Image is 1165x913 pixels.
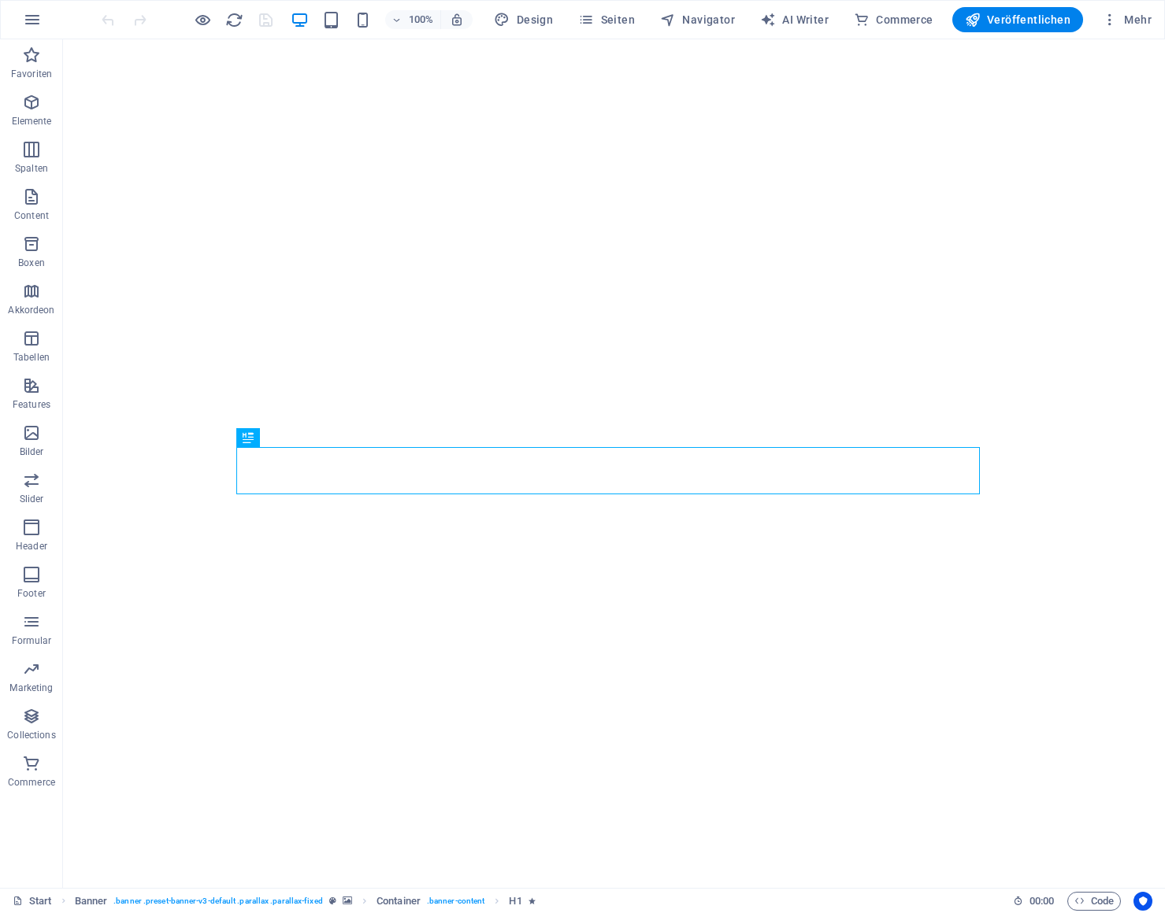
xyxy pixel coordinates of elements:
div: Design (Strg+Alt+Y) [488,7,559,32]
p: Elemente [12,115,52,128]
h6: 100% [409,10,434,29]
span: Veröffentlichen [965,12,1070,28]
span: 00 00 [1030,892,1054,911]
button: AI Writer [754,7,835,32]
button: Usercentrics [1133,892,1152,911]
i: Element enthält eine Animation [529,896,536,905]
span: AI Writer [760,12,829,28]
span: Code [1074,892,1114,911]
span: Klick zum Auswählen. Doppelklick zum Bearbeiten [75,892,108,911]
button: Commerce [848,7,940,32]
p: Akkordeon [8,304,54,316]
button: reload [224,10,243,29]
button: Mehr [1096,7,1158,32]
p: Collections [7,729,55,741]
p: Bilder [20,445,44,458]
p: Favoriten [11,68,52,80]
p: Spalten [15,162,48,175]
span: Design [494,12,553,28]
h6: Session-Zeit [1013,892,1055,911]
p: Marketing [9,682,53,694]
button: Code [1067,892,1121,911]
p: Footer [17,587,46,600]
span: . banner .preset-banner-v3-default .parallax .parallax-fixed [113,892,322,911]
button: Veröffentlichen [952,7,1083,32]
a: Klick, um Auswahl aufzuheben. Doppelklick öffnet Seitenverwaltung [13,892,52,911]
p: Commerce [8,776,55,789]
p: Content [14,209,49,222]
span: Klick zum Auswählen. Doppelklick zum Bearbeiten [377,892,421,911]
button: Navigator [654,7,741,32]
button: Klicke hier, um den Vorschau-Modus zu verlassen [193,10,212,29]
p: Features [13,398,50,411]
i: Seite neu laden [225,11,243,29]
span: Seiten [578,12,635,28]
p: Boxen [18,257,45,269]
p: Header [16,540,47,553]
span: Mehr [1102,12,1152,28]
span: . banner-content [427,892,484,911]
i: Element verfügt über einen Hintergrund [343,896,352,905]
span: Navigator [660,12,735,28]
i: Dieses Element ist ein anpassbares Preset [329,896,336,905]
p: Tabellen [13,351,50,364]
p: Slider [20,493,44,505]
i: Bei Größenänderung Zoomstufe automatisch an das gewählte Gerät anpassen. [450,13,464,27]
nav: breadcrumb [75,892,536,911]
span: Klick zum Auswählen. Doppelklick zum Bearbeiten [509,892,521,911]
p: Formular [12,634,52,647]
button: Seiten [572,7,641,32]
button: 100% [385,10,441,29]
span: : [1041,895,1043,907]
span: Commerce [854,12,933,28]
button: Design [488,7,559,32]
